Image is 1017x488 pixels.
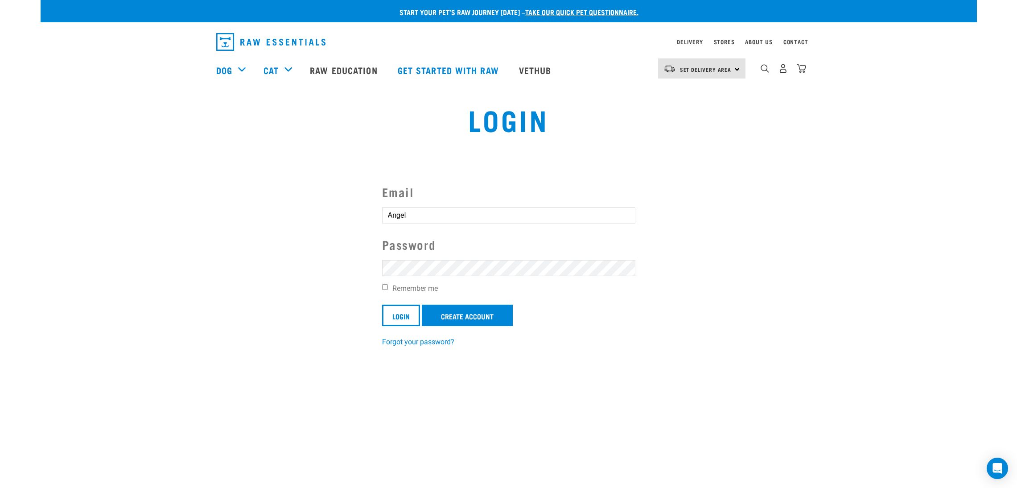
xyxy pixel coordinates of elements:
div: Open Intercom Messenger [987,458,1008,479]
img: home-icon@2x.png [797,64,806,73]
a: Contact [783,40,808,43]
label: Password [382,236,635,254]
p: Start your pet’s raw journey [DATE] – [47,7,984,17]
nav: dropdown navigation [41,52,977,88]
h1: Login [216,103,801,135]
img: van-moving.png [663,65,675,73]
img: Raw Essentials Logo [216,33,325,51]
img: user.png [778,64,788,73]
a: About Us [745,40,772,43]
input: Remember me [382,284,388,290]
span: Set Delivery Area [680,68,732,71]
input: Login [382,305,420,326]
nav: dropdown navigation [209,29,808,54]
label: Remember me [382,283,635,294]
a: Stores [714,40,735,43]
a: Get started with Raw [389,52,510,88]
a: Cat [264,63,279,77]
a: Delivery [677,40,703,43]
img: home-icon-1@2x.png [761,64,769,73]
label: Email [382,183,635,201]
a: Vethub [510,52,563,88]
a: Create Account [422,305,513,326]
a: take our quick pet questionnaire. [525,10,638,14]
a: Raw Education [301,52,388,88]
a: Dog [216,63,232,77]
a: Forgot your password? [382,338,454,346]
